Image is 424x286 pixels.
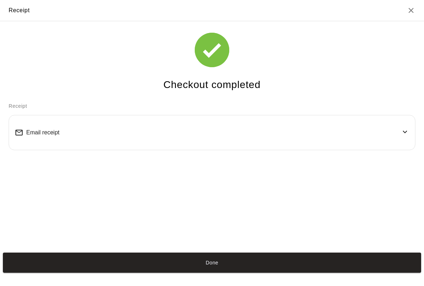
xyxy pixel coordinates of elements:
span: Email receipt [26,129,59,136]
h4: Checkout completed [163,79,261,91]
div: Receipt [9,6,30,15]
p: Receipt [9,102,415,110]
button: Done [3,253,421,273]
button: Close [407,6,415,15]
